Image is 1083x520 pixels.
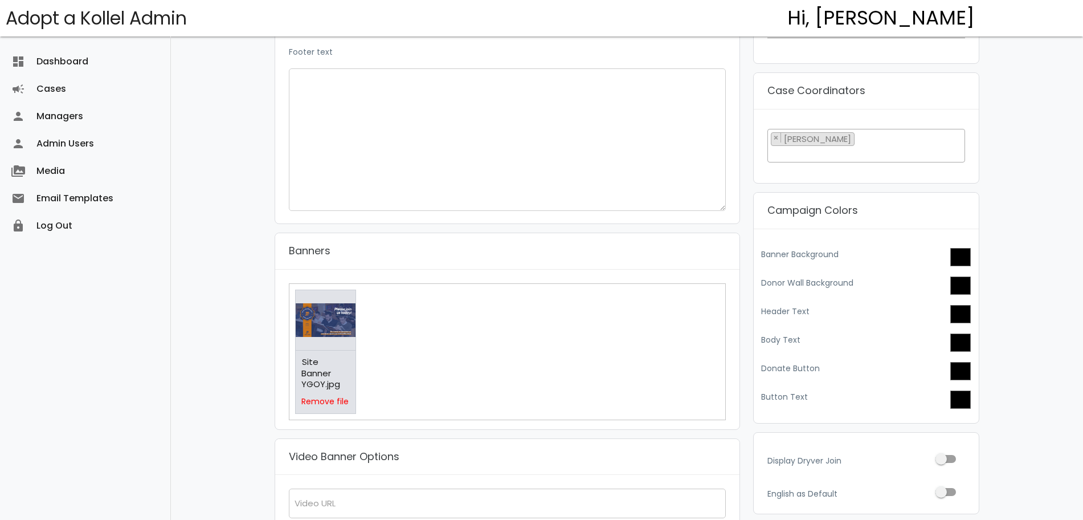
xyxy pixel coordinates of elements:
i: perm_media [11,157,25,185]
p: Video Banner Options [289,448,399,466]
i: person [11,103,25,130]
textarea: Search [771,149,965,159]
label: Donate Button [761,363,820,375]
label: English as Default [767,488,966,500]
label: Display Dryver Join [767,455,966,467]
i: campaign [11,75,25,103]
li: Chaim Heller [771,132,855,147]
label: Button Text [761,391,808,403]
button: Remove item [771,133,781,143]
label: Footer text [289,46,333,58]
i: lock [11,212,25,239]
p: Campaign Colors [767,202,858,220]
label: Header Text [761,306,810,318]
span: Site Banner YGOY.jpg [301,355,341,391]
i: email [11,185,25,212]
p: Case Coordinators [767,82,865,100]
i: dashboard [11,48,25,75]
label: Donor Wall Background [761,277,853,289]
label: Banner Background [761,249,839,261]
img: Site Banner YGOY.jpg [296,290,356,351]
i: person [11,130,25,157]
h4: Hi, [PERSON_NAME] [787,7,975,29]
label: Body Text [761,334,800,346]
span: × [774,132,778,143]
a: Remove file [301,396,349,408]
span: [PERSON_NAME] [783,133,854,145]
p: Banners [289,242,330,260]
